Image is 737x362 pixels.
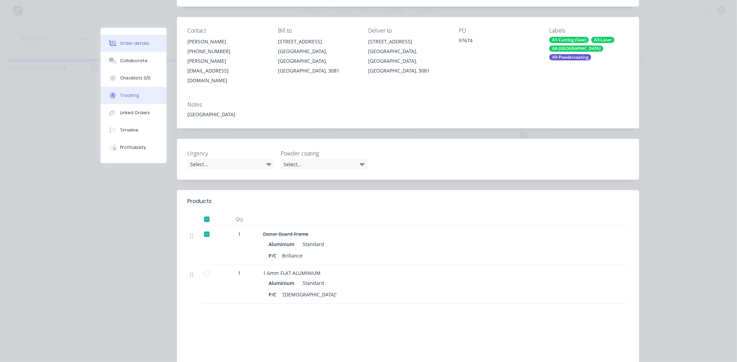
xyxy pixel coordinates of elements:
[279,251,305,261] div: Brillance
[101,87,167,104] button: Tracking
[459,37,538,47] div: 97674
[120,127,138,133] div: Timeline
[187,111,629,118] div: [GEOGRAPHIC_DATA]
[281,149,367,158] label: Powder coating
[269,289,279,300] div: P/C
[187,27,267,34] div: Contact
[549,54,591,60] div: A9-Powdercoating
[549,37,589,43] div: A1-Cutting (Saw)
[120,144,146,151] div: Profitability
[187,37,267,85] div: [PERSON_NAME][PHONE_NUMBER][PERSON_NAME][EMAIL_ADDRESS][DOMAIN_NAME]
[120,110,150,116] div: Linked Orders
[101,52,167,69] button: Collaborate
[549,45,603,52] div: A8-[GEOGRAPHIC_DATA]
[120,58,147,64] div: Collaborate
[187,197,212,205] div: Products
[120,92,139,99] div: Tracking
[120,75,151,81] div: Checklists 0/0
[269,239,297,249] div: Aluminium
[187,37,267,47] div: [PERSON_NAME]
[281,159,367,169] div: Select...
[101,69,167,87] button: Checklists 0/0
[278,37,357,47] div: [STREET_ADDRESS]
[101,139,167,156] button: Profitability
[368,37,448,47] div: [STREET_ADDRESS]
[187,47,267,56] div: [PHONE_NUMBER]
[269,251,279,261] div: P/C
[238,269,241,277] span: 1
[591,37,615,43] div: A3-Laser
[219,212,260,226] div: Qty
[278,37,357,76] div: [STREET_ADDRESS][GEOGRAPHIC_DATA], [GEOGRAPHIC_DATA], [GEOGRAPHIC_DATA], 3081
[120,40,150,47] div: Order details
[269,278,297,288] div: Aluminium
[300,239,324,249] div: Standard
[459,27,538,34] div: PO
[187,101,629,108] div: Notes
[300,278,324,288] div: Standard
[101,104,167,121] button: Linked Orders
[368,37,448,76] div: [STREET_ADDRESS][GEOGRAPHIC_DATA], [GEOGRAPHIC_DATA], [GEOGRAPHIC_DATA], 3081
[187,56,267,85] div: [PERSON_NAME][EMAIL_ADDRESS][DOMAIN_NAME]
[238,230,241,238] span: 1
[278,27,357,34] div: Bill to
[279,289,339,300] div: '[DEMOGRAPHIC_DATA]'
[263,231,308,237] span: Donor Board Frame
[187,159,274,169] div: Select...
[368,27,448,34] div: Deliver to
[368,47,448,76] div: [GEOGRAPHIC_DATA], [GEOGRAPHIC_DATA], [GEOGRAPHIC_DATA], 3081
[263,270,321,276] span: 1.6mm FLAT ALUMINIUM
[549,27,629,34] div: Labels
[278,47,357,76] div: [GEOGRAPHIC_DATA], [GEOGRAPHIC_DATA], [GEOGRAPHIC_DATA], 3081
[101,121,167,139] button: Timeline
[187,149,274,158] label: Urgency
[101,35,167,52] button: Order details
